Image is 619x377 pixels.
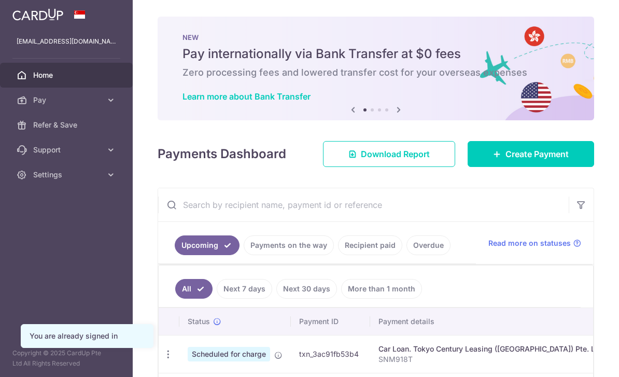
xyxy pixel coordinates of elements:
span: Home [33,70,102,80]
img: Bank transfer banner [158,17,594,120]
span: Read more on statuses [488,238,571,248]
a: More than 1 month [341,279,422,299]
span: Create Payment [505,148,569,160]
img: CardUp [12,8,63,21]
div: Car Loan. Tokyo Century Leasing ([GEOGRAPHIC_DATA]) Pte. Ltd. [378,344,604,354]
a: All [175,279,213,299]
span: Scheduled for charge [188,347,270,361]
input: Search by recipient name, payment id or reference [158,188,569,221]
a: Next 30 days [276,279,337,299]
p: [EMAIL_ADDRESS][DOMAIN_NAME] [17,36,116,47]
th: Payment ID [291,308,370,335]
h6: Zero processing fees and lowered transfer cost for your overseas expenses [182,66,569,79]
h5: Pay internationally via Bank Transfer at $0 fees [182,46,569,62]
a: Next 7 days [217,279,272,299]
p: NEW [182,33,569,41]
span: Download Report [361,148,430,160]
a: Create Payment [468,141,594,167]
div: You are already signed in [30,331,145,341]
a: Learn more about Bank Transfer [182,91,311,102]
p: SNM918T [378,354,604,365]
span: Pay [33,95,102,105]
a: Overdue [406,235,451,255]
a: Payments on the way [244,235,334,255]
th: Payment details [370,308,613,335]
span: Status [188,316,210,327]
a: Upcoming [175,235,240,255]
span: Settings [33,170,102,180]
td: txn_3ac91fb53b4 [291,335,370,373]
span: Support [33,145,102,155]
a: Download Report [323,141,455,167]
a: Recipient paid [338,235,402,255]
span: Refer & Save [33,120,102,130]
h4: Payments Dashboard [158,145,286,163]
a: Read more on statuses [488,238,581,248]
